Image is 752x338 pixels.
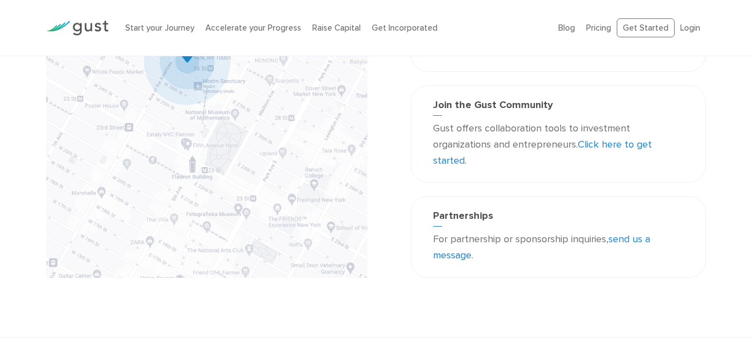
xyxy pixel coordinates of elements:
a: Blog [558,23,575,33]
a: Click here to get started [433,139,652,166]
a: send us a message [433,233,650,261]
a: Accelerate your Progress [205,23,301,33]
a: Login [680,23,700,33]
p: Gust offers collaboration tools to investment organizations and entrepreneurs. . [433,121,684,169]
a: Raise Capital [312,23,361,33]
h3: Join the Gust Community [433,99,684,116]
img: Gust Logo [46,21,109,36]
h3: Partnerships [433,210,684,227]
a: Start your Journey [125,23,194,33]
p: For partnership or sponsorship inquiries, . [433,232,684,264]
a: Get Incorporated [372,23,438,33]
a: Pricing [586,23,611,33]
a: Get Started [617,18,675,38]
